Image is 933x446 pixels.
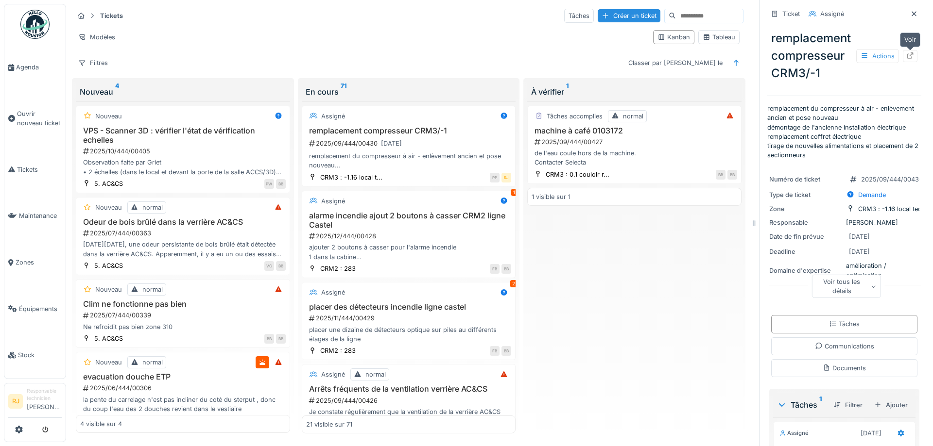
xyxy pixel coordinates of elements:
[80,395,286,413] div: la pente du carrelage n'est pas incliner du coté du sterput , donc du coup l'eau des 2 douches re...
[900,33,920,47] div: Voir
[564,9,594,23] div: Tâches
[501,264,511,274] div: BB
[341,86,346,98] sup: 71
[18,350,62,360] span: Stock
[16,258,62,267] span: Zones
[769,175,842,184] div: Numéro de ticket
[306,384,512,394] h3: Arrêts fréquents de la ventilation verrière AC&CS
[703,33,735,42] div: Tableau
[320,173,382,182] div: CRM3 : -1.16 local t...
[95,203,122,212] div: Nouveau
[657,33,690,42] div: Kanban
[547,112,603,121] div: Tâches accomplies
[80,322,286,331] div: Ne refroidit pas bien zone 310
[727,170,737,180] div: BB
[94,261,123,270] div: 5. AC&CS
[27,387,62,402] div: Responsable technicien
[858,190,886,199] div: Demande
[782,9,800,18] div: Ticket
[4,44,66,91] a: Agenda
[820,9,844,18] div: Assigné
[769,218,842,227] div: Responsable
[381,139,402,148] div: [DATE]
[849,232,870,241] div: [DATE]
[306,325,512,344] div: placer une dizaine de détecteurs optique sur piles au différents étages de la ligne
[624,56,727,70] div: Classer par [PERSON_NAME] le
[19,211,62,220] span: Maintenance
[4,332,66,379] a: Stock
[142,358,163,367] div: normal
[819,399,822,411] sup: 1
[80,299,286,309] h3: Clim ne fonctionne pas bien
[546,170,609,179] div: CRM3 : 0.1 couloir r...
[308,137,512,149] div: 2025/09/444/00430
[306,243,512,261] div: ajouter 2 boutons à casser pour l'alarme incendie 1 dans la cabine 1 au rez en dessous de la cabine
[82,311,286,320] div: 2025/07/444/00339
[829,398,866,412] div: Filtrer
[308,396,512,405] div: 2025/09/444/00426
[82,383,286,393] div: 2025/06/444/00306
[812,275,881,298] div: Voir tous les détails
[777,399,826,411] div: Tâches
[769,261,919,280] div: amélioration / optimisation
[306,151,512,170] div: remplacement du compresseur à air - enlèvement ancien et pose nouveau démontage de l'ancienne ins...
[823,363,866,373] div: Documents
[779,429,809,437] div: Assigné
[94,334,123,343] div: 5. AC&CS
[95,358,122,367] div: Nouveau
[264,179,274,189] div: PW
[306,126,512,135] h3: remplacement compresseur CRM3/-1
[501,173,511,182] div: RJ
[306,211,512,230] h3: alarme incendie ajout 2 boutons à casser CRM2 ligne Castel
[95,285,122,294] div: Nouveau
[306,86,512,98] div: En cours
[8,394,23,409] li: RJ
[4,239,66,286] a: Zones
[82,147,286,156] div: 2025/10/444/00405
[95,112,122,121] div: Nouveau
[80,372,286,381] h3: evacuation douche ETP
[4,147,66,193] a: Tickets
[308,314,512,323] div: 2025/11/444/00429
[264,261,274,271] div: VC
[8,387,62,418] a: RJ Responsable technicien[PERSON_NAME]
[20,10,50,39] img: Badge_color-CXgf-gQk.svg
[4,286,66,332] a: Équipements
[623,112,643,121] div: normal
[96,11,127,20] strong: Tickets
[510,280,518,287] div: 2
[17,165,62,174] span: Tickets
[534,137,737,147] div: 2025/09/444/00427
[769,247,842,256] div: Deadline
[716,170,726,180] div: BB
[321,288,345,297] div: Assigné
[276,261,286,271] div: BB
[308,231,512,241] div: 2025/12/444/00428
[321,370,345,379] div: Assigné
[94,179,123,188] div: 5. AC&CS
[80,217,286,227] h3: Odeur de bois brûlé dans la verrière AC&CS
[861,175,923,184] div: 2025/09/444/00430
[532,149,737,167] div: de l'eau coule hors de la machine. Contacter Selecta
[769,232,842,241] div: Date de fin prévue
[4,193,66,239] a: Maintenance
[264,334,274,344] div: BB
[321,112,345,121] div: Assigné
[74,56,112,70] div: Filtres
[306,407,512,426] div: Je constate régulièrement que la ventilation de la verrière AC&CS ne fonctionne pas. [DATE] c'est...
[849,247,870,256] div: [DATE]
[276,334,286,344] div: BB
[767,26,921,86] div: remplacement compresseur CRM3/-1
[870,398,912,412] div: Ajouter
[598,9,660,22] div: Créer un ticket
[142,203,163,212] div: normal
[27,387,62,415] li: [PERSON_NAME]
[19,304,62,314] span: Équipements
[566,86,569,98] sup: 1
[16,63,62,72] span: Agenda
[306,302,512,312] h3: placer des détecteurs incendie ligne castel
[490,264,500,274] div: FB
[80,86,286,98] div: Nouveau
[767,104,921,160] p: remplacement du compresseur à air - enlèvement ancien et pose nouveau démontage de l'ancienne ins...
[320,264,356,273] div: CRM2 : 283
